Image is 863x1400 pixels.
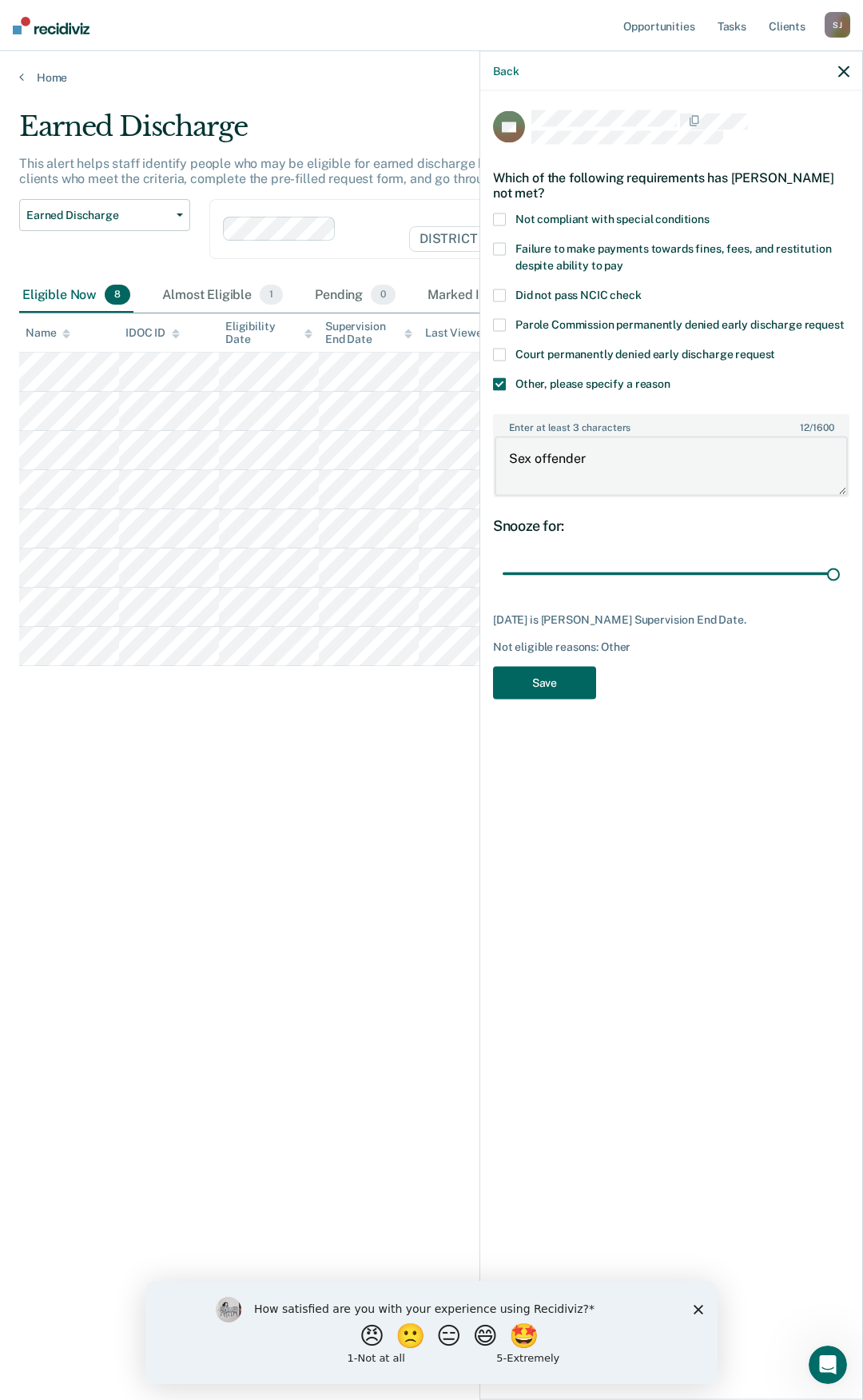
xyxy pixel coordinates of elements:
p: This alert helps staff identify people who may be eligible for earned discharge based on IDOC’s c... [19,156,767,186]
div: Last Viewed [425,326,503,340]
div: [DATE] is [PERSON_NAME] Supervision End Date. [493,613,849,627]
span: Other, please specify a reason [515,377,670,390]
div: Eligibility Date [225,320,312,347]
span: / 1600 [800,422,833,433]
div: IDOC ID [125,326,180,340]
iframe: Intercom live chat [809,1346,847,1384]
span: 12 [800,422,809,433]
div: Earned Discharge [19,110,796,156]
div: Almost Eligible [159,278,286,313]
span: Did not pass NCIC check [515,289,642,301]
div: S J [825,12,850,38]
img: Recidiviz [13,17,89,34]
span: Court permanently denied early discharge request [515,348,775,361]
span: Parole Commission permanently denied early discharge request [515,318,845,331]
span: Not compliant with special conditions [515,213,710,225]
textarea: Sex offender [495,437,848,496]
span: 8 [105,285,130,305]
div: Not eligible reasons: Other [493,640,849,654]
a: Home [19,70,844,85]
div: Eligible Now [19,278,133,313]
div: Pending [312,278,399,313]
div: Name [26,326,70,340]
span: Earned Discharge [26,209,170,222]
span: 1 [260,285,283,305]
iframe: Survey by Kim from Recidiviz [145,1281,718,1384]
button: Save [493,666,596,699]
div: Snooze for: [493,517,849,534]
div: Which of the following requirements has [PERSON_NAME] not met? [493,157,849,213]
span: 0 [371,285,396,305]
label: Enter at least 3 characters [495,416,848,433]
span: Failure to make payments towards fines, fees, and restitution despite ability to pay [515,242,831,272]
span: DISTRICT OFFICE 4, [GEOGRAPHIC_DATA] [409,226,696,252]
div: Supervision End Date [325,320,412,347]
div: 29 days [803,537,861,558]
div: Marked Ineligible [424,278,567,313]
